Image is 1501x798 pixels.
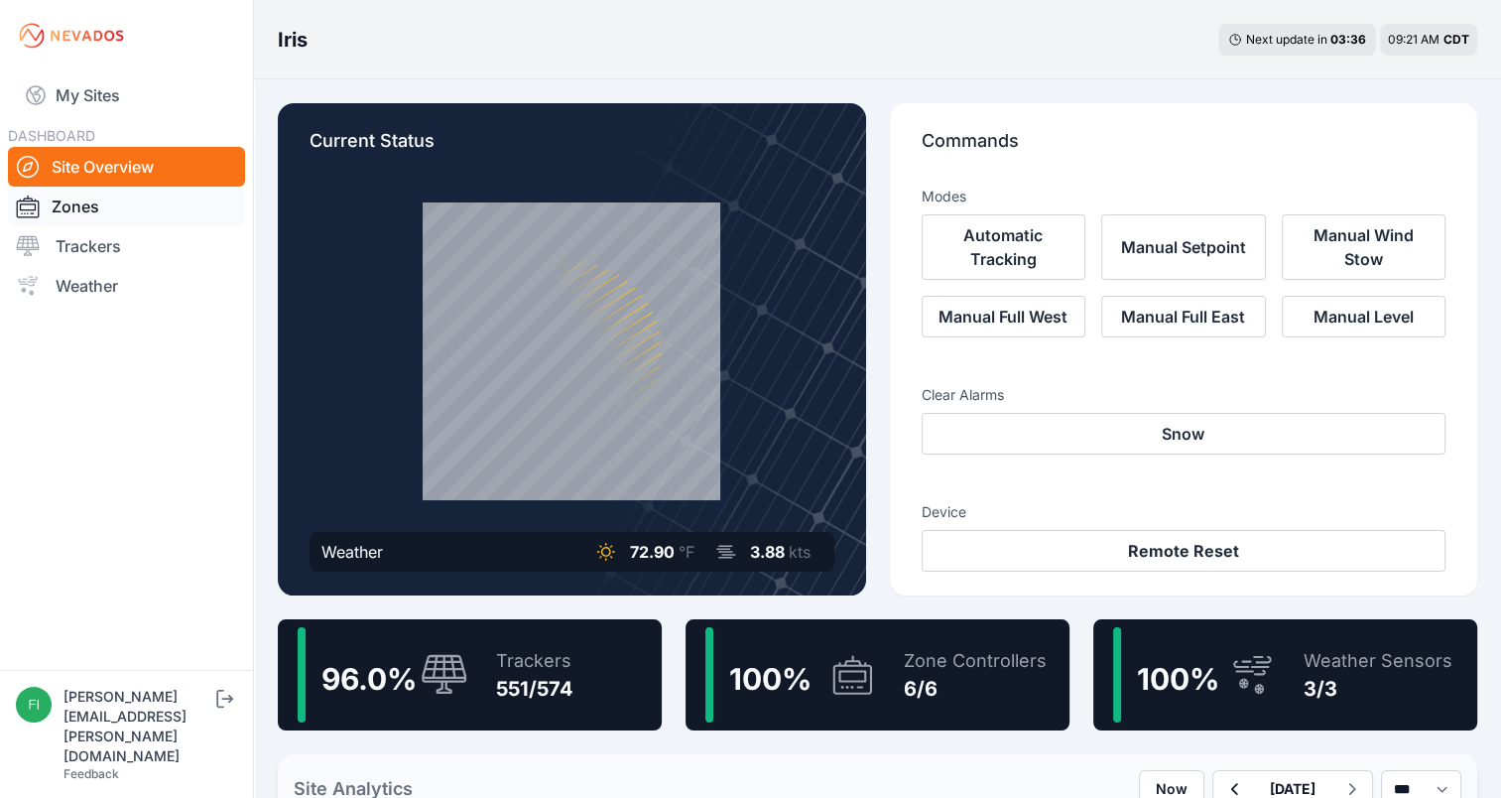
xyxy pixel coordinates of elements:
[1282,214,1446,280] button: Manual Wind Stow
[1388,32,1439,47] span: 09:21 AM
[686,619,1069,731] a: 100%Zone Controllers6/6
[1093,619,1477,731] a: 100%Weather Sensors3/3
[8,147,245,187] a: Site Overview
[1304,647,1452,675] div: Weather Sensors
[922,502,1446,522] h3: Device
[789,542,811,562] span: kts
[922,530,1446,572] button: Remote Reset
[1101,296,1266,337] button: Manual Full East
[1443,32,1469,47] span: CDT
[1304,675,1452,703] div: 3/3
[729,661,812,697] span: 100 %
[496,647,573,675] div: Trackers
[1282,296,1446,337] button: Manual Level
[321,540,383,564] div: Weather
[904,675,1047,703] div: 6/6
[278,14,308,66] nav: Breadcrumb
[922,187,966,206] h3: Modes
[63,687,212,766] div: [PERSON_NAME][EMAIL_ADDRESS][PERSON_NAME][DOMAIN_NAME]
[321,661,417,697] span: 96.0 %
[496,675,573,703] div: 551/574
[8,127,95,144] span: DASHBOARD
[922,385,1446,405] h3: Clear Alarms
[1330,32,1366,48] div: 03 : 36
[310,127,834,171] p: Current Status
[16,20,127,52] img: Nevados
[904,647,1047,675] div: Zone Controllers
[679,542,694,562] span: °F
[1101,214,1266,280] button: Manual Setpoint
[922,127,1446,171] p: Commands
[922,413,1446,455] button: Snow
[8,266,245,306] a: Weather
[1246,32,1327,47] span: Next update in
[278,26,308,54] h3: Iris
[630,542,675,562] span: 72.90
[1137,661,1219,697] span: 100 %
[16,687,52,723] img: fidel.lopez@prim.com
[8,71,245,119] a: My Sites
[922,214,1086,280] button: Automatic Tracking
[922,296,1086,337] button: Manual Full West
[8,187,245,226] a: Zones
[63,766,119,781] a: Feedback
[750,542,785,562] span: 3.88
[8,226,245,266] a: Trackers
[278,619,662,731] a: 96.0%Trackers551/574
